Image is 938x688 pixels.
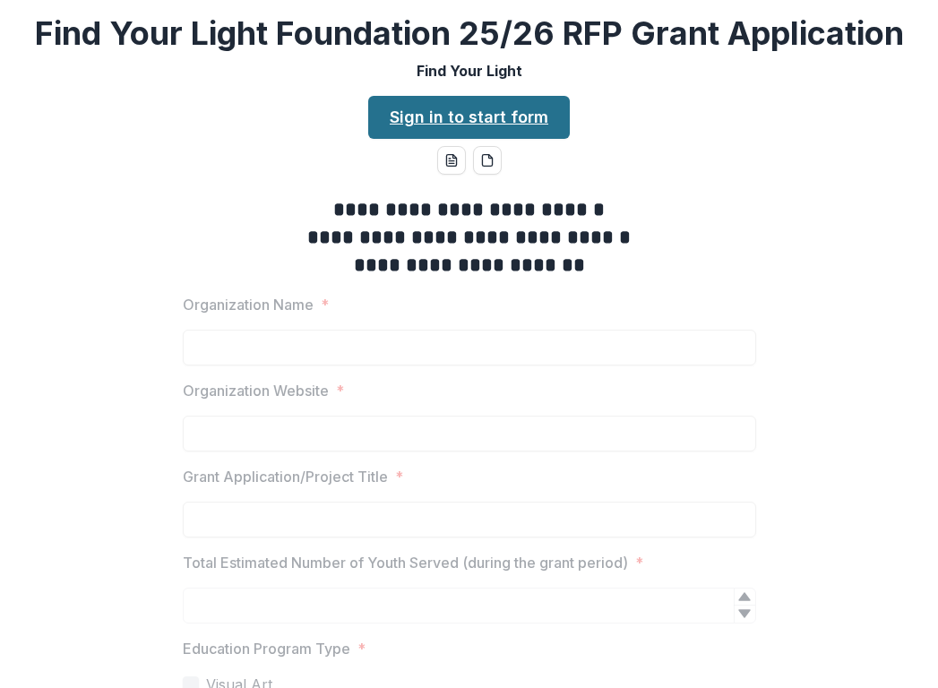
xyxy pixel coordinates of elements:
[183,638,350,659] p: Education Program Type
[417,60,522,82] p: Find Your Light
[35,14,904,53] h2: Find Your Light Foundation 25/26 RFP Grant Application
[183,294,314,315] p: Organization Name
[437,146,466,175] button: word-download
[473,146,502,175] button: pdf-download
[183,380,329,401] p: Organization Website
[183,466,388,487] p: Grant Application/Project Title
[183,552,628,573] p: Total Estimated Number of Youth Served (during the grant period)
[368,96,570,139] a: Sign in to start form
